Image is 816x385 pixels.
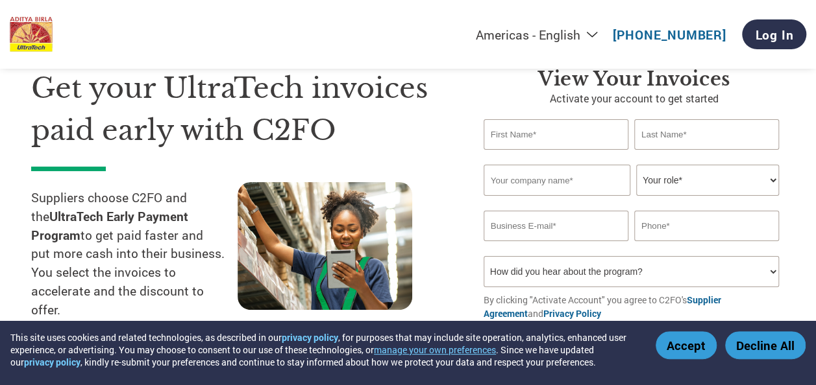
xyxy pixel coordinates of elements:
div: Inavlid Email Address [484,242,628,251]
a: Supplier Agreement [484,294,721,320]
p: By clicking "Activate Account" you agree to C2FO's and [484,293,785,320]
button: Accept [656,331,717,359]
p: Activate your account to get started [484,91,785,106]
a: Privacy Policy [543,307,601,320]
button: Decline All [725,331,806,359]
strong: UltraTech Early Payment Program [31,208,188,243]
a: privacy policy [24,356,80,368]
input: Phone* [634,211,779,241]
img: supply chain worker [238,182,412,310]
input: First Name* [484,119,628,150]
h1: Get your UltraTech invoices paid early with C2FO [31,67,445,151]
div: Invalid last name or last name is too long [634,151,779,159]
button: manage your own preferences [374,344,496,356]
div: Invalid company name or company name is too long [484,197,779,205]
img: UltraTech [10,17,53,52]
input: Last Name* [634,119,779,150]
a: privacy policy [282,331,338,344]
div: This site uses cookies and related technologies, as described in our , for purposes that may incl... [10,331,637,368]
h3: View Your Invoices [484,67,785,91]
input: Invalid Email format [484,211,628,241]
a: [PHONE_NUMBER] [613,27,726,43]
select: Title/Role [636,165,779,196]
a: Log In [742,19,806,49]
div: Invalid first name or first name is too long [484,151,628,159]
div: Inavlid Phone Number [634,242,779,251]
p: Suppliers choose C2FO and the to get paid faster and put more cash into their business. You selec... [31,189,238,320]
input: Your company name* [484,165,630,196]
